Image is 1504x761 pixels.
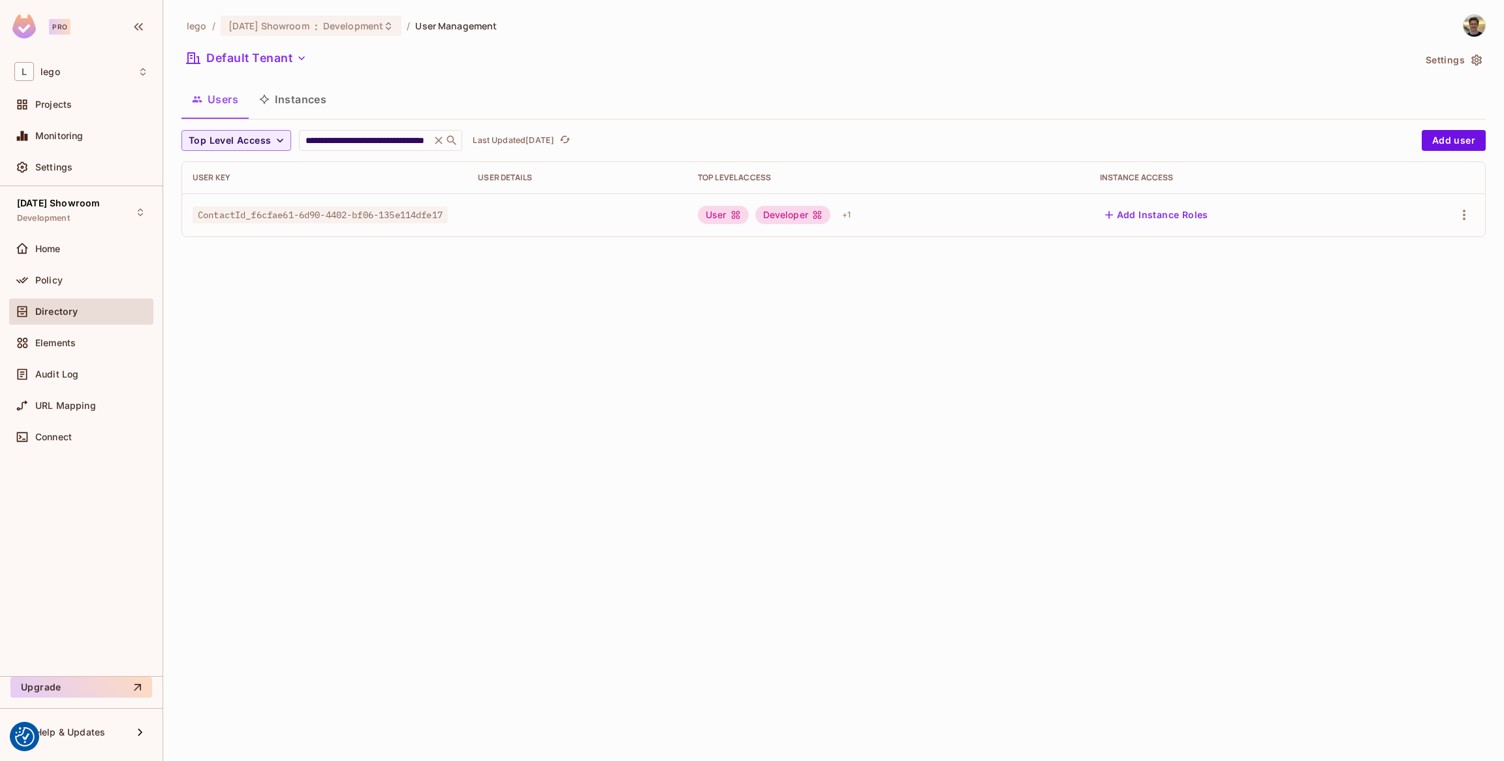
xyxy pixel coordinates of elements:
[559,134,571,147] span: refresh
[228,20,309,32] span: [DATE] Showroom
[35,131,84,141] span: Monitoring
[14,62,34,81] span: L
[212,20,215,32] li: /
[1100,204,1214,225] button: Add Instance Roles
[35,338,76,348] span: Elements
[35,432,72,442] span: Connect
[35,244,61,254] span: Home
[181,130,291,151] button: Top Level Access
[1422,130,1486,151] button: Add user
[249,83,337,116] button: Instances
[35,275,63,285] span: Policy
[755,206,830,224] div: Developer
[407,20,410,32] li: /
[837,204,856,225] div: + 1
[193,206,448,223] span: ContactId_f6cfae61-6d90-4402-bf06-135e114dfe17
[12,14,36,39] img: SReyMgAAAABJRU5ErkJggg==
[1464,15,1485,37] img: Jakob Nielsen
[698,172,1079,183] div: Top Level Access
[1420,50,1486,71] button: Settings
[478,172,677,183] div: User Details
[323,20,383,32] span: Development
[189,133,271,149] span: Top Level Access
[698,206,749,224] div: User
[35,162,72,172] span: Settings
[35,369,78,380] span: Audit Log
[15,727,35,747] button: Consent Preferences
[10,677,152,698] button: Upgrade
[1100,172,1381,183] div: Instance Access
[15,727,35,747] img: Revisit consent button
[554,133,572,148] span: Click to refresh data
[181,48,312,69] button: Default Tenant
[17,198,100,208] span: [DATE] Showroom
[193,172,457,183] div: User Key
[187,20,207,32] span: the active workspace
[35,99,72,110] span: Projects
[314,21,319,31] span: :
[49,19,70,35] div: Pro
[40,67,60,77] span: Workspace: lego
[181,83,249,116] button: Users
[17,213,70,223] span: Development
[35,727,105,737] span: Help & Updates
[35,306,78,317] span: Directory
[35,400,96,411] span: URL Mapping
[557,133,572,148] button: refresh
[473,135,554,146] p: Last Updated [DATE]
[415,20,497,32] span: User Management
